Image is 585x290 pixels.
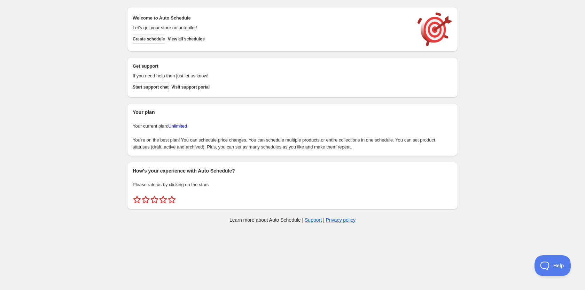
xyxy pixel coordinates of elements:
h2: Welcome to Auto Schedule [133,15,411,22]
h2: Your plan [133,109,452,116]
span: Visit support portal [171,84,210,90]
h2: Get support [133,63,411,70]
span: Start support chat [133,84,169,90]
iframe: Toggle Customer Support [535,255,571,276]
p: Learn more about Auto Schedule | | [229,216,356,223]
span: Create schedule [133,36,165,42]
a: Privacy policy [326,217,356,223]
button: Create schedule [133,34,165,44]
p: Your current plan: [133,123,452,130]
a: Visit support portal [171,82,210,92]
a: Unlimited [168,123,187,129]
a: Support [305,217,322,223]
p: If you need help then just let us know! [133,72,411,79]
h2: How's your experience with Auto Schedule? [133,167,452,174]
span: View all schedules [168,36,205,42]
button: View all schedules [168,34,205,44]
p: Let's get your store on autopilot! [133,24,411,31]
a: Start support chat [133,82,169,92]
p: Please rate us by clicking on the stars [133,181,452,188]
p: You're on the best plan! You can schedule price changes. You can schedule multiple products or en... [133,137,452,151]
